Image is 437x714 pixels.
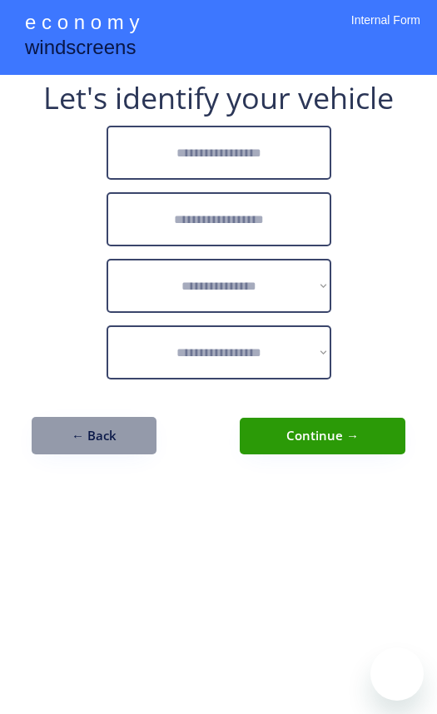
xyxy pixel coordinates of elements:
[32,417,156,454] button: ← Back
[43,83,394,113] div: Let's identify your vehicle
[240,418,405,454] button: Continue →
[25,8,139,40] div: e c o n o m y
[351,12,420,50] div: Internal Form
[25,33,136,66] div: windscreens
[370,647,424,701] iframe: Button to launch messaging window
